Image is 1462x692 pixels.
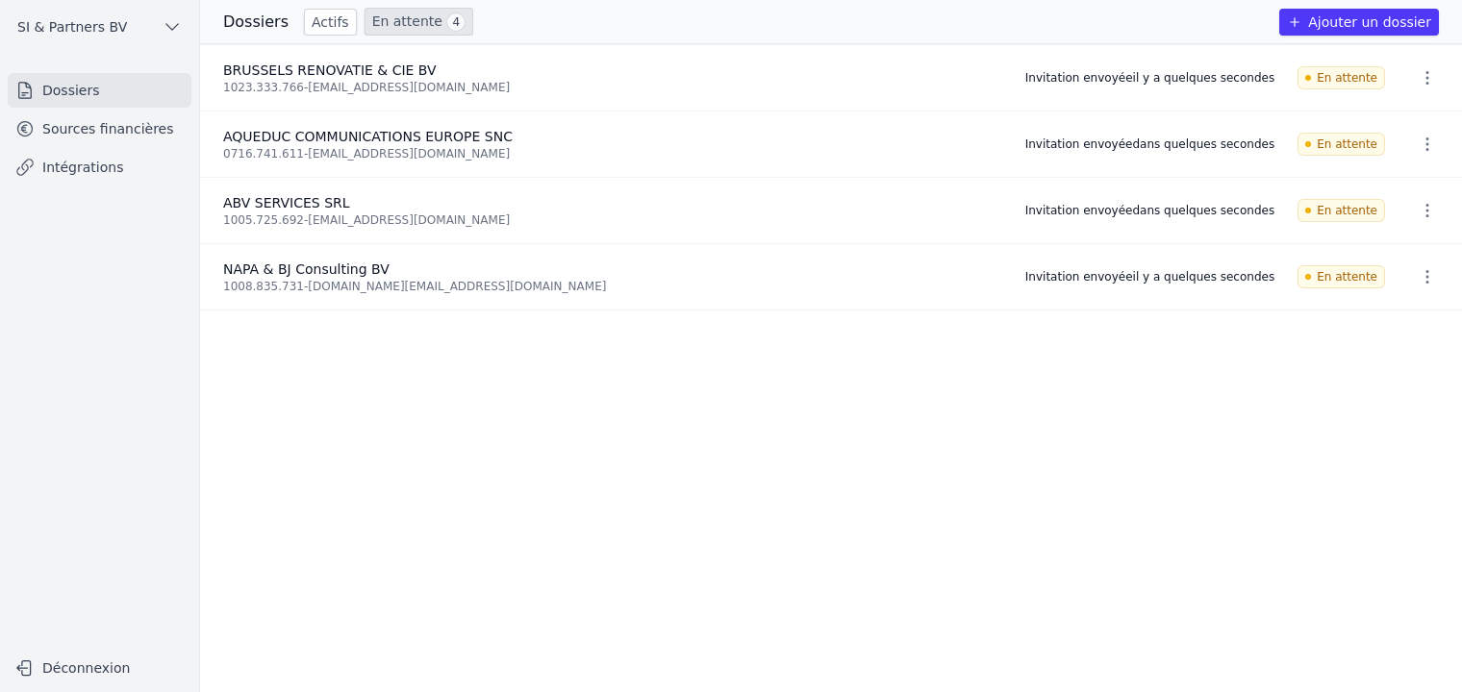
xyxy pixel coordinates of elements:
div: 1005.725.692 - [EMAIL_ADDRESS][DOMAIN_NAME] [223,212,1002,228]
span: En attente [1298,66,1385,89]
a: Intégrations [8,150,191,185]
div: 1008.835.731 - [DOMAIN_NAME][EMAIL_ADDRESS][DOMAIN_NAME] [223,279,1002,294]
a: Sources financières [8,111,191,146]
span: NAPA & BJ Consulting BV [223,261,390,277]
span: SI & Partners BV [17,17,127,37]
a: Dossiers [8,73,191,108]
button: SI & Partners BV [8,12,191,42]
span: En attente [1298,133,1385,156]
span: ABV SERVICES SRL [223,195,350,210]
a: Actifs [304,9,357,36]
span: En attente [1298,199,1385,222]
button: Ajouter un dossier [1279,9,1439,36]
h3: Dossiers [223,11,289,34]
div: Invitation envoyée il y a quelques secondes [1025,269,1274,284]
span: 4 [446,12,466,32]
div: 0716.741.611 - [EMAIL_ADDRESS][DOMAIN_NAME] [223,146,1002,161]
div: Invitation envoyée dans quelques secondes [1025,136,1274,152]
div: Invitation envoyée dans quelques secondes [1025,203,1274,218]
span: AQUEDUC COMMUNICATIONS EUROPE SNC [223,129,513,144]
span: En attente [1298,265,1385,288]
a: En attente 4 [365,8,473,36]
span: BRUSSELS RENOVATIE & CIE BV [223,62,437,78]
div: 1023.333.766 - [EMAIL_ADDRESS][DOMAIN_NAME] [223,80,1002,95]
button: Déconnexion [8,653,191,683]
div: Invitation envoyée il y a quelques secondes [1025,70,1274,86]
